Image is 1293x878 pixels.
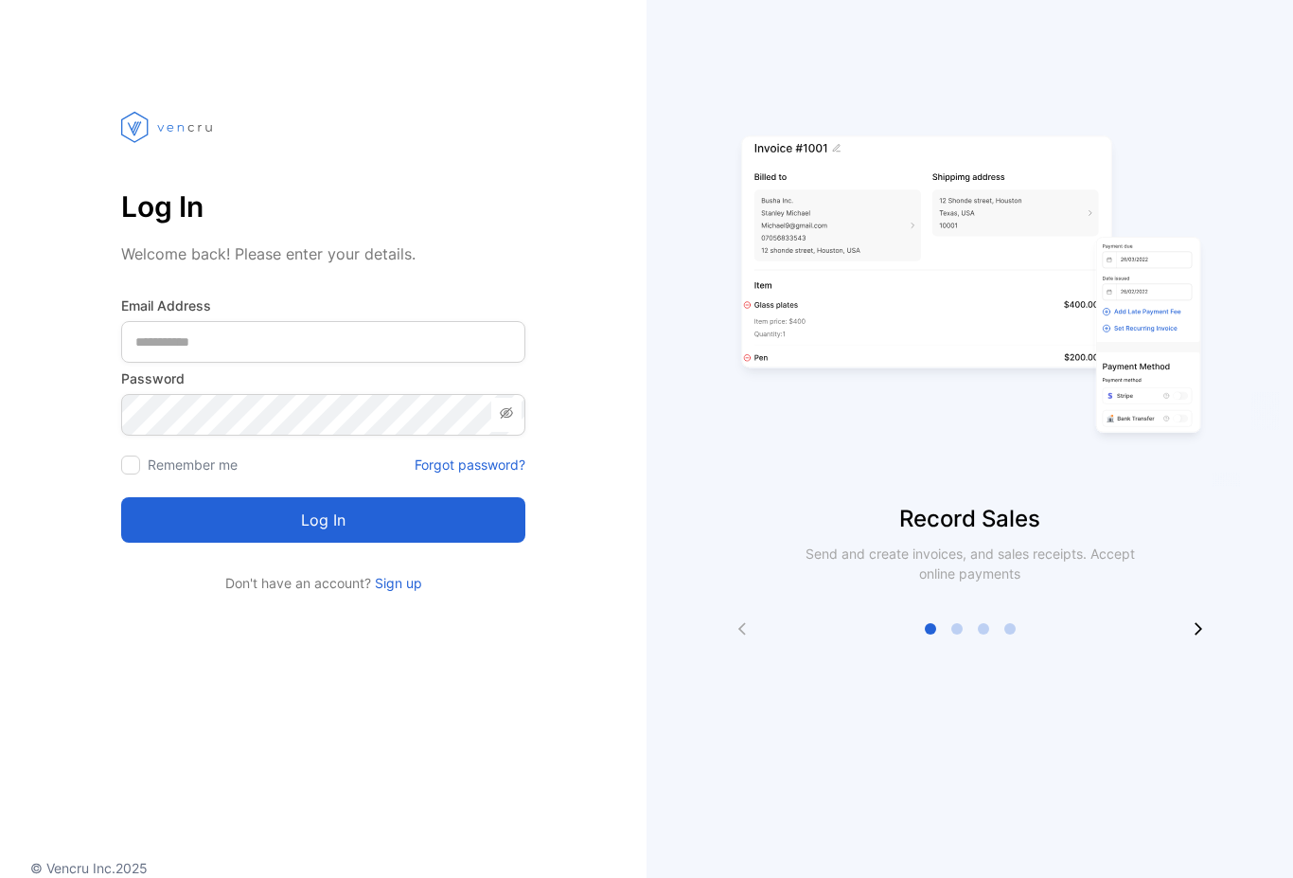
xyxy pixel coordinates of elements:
a: Sign up [371,575,422,591]
p: Welcome back! Please enter your details. [121,242,525,265]
img: vencru logo [121,76,216,178]
a: Forgot password? [415,455,525,475]
label: Password [121,368,525,388]
p: Record Sales [646,502,1293,536]
img: slider image [734,76,1207,502]
label: Remember me [148,457,238,473]
p: Don't have an account? [121,573,525,593]
label: Email Address [121,296,525,315]
button: Log in [121,497,525,543]
p: Log In [121,184,525,229]
p: Send and create invoices, and sales receipts. Accept online payments [788,544,1152,583]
